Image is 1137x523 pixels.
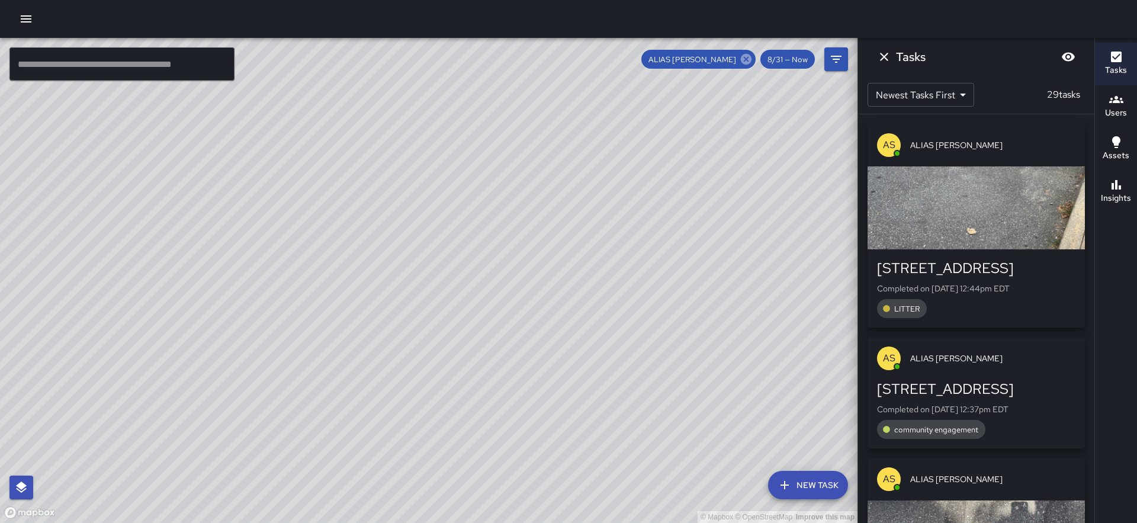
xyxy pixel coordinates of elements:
[768,471,848,499] button: New Task
[1105,107,1127,120] h6: Users
[877,403,1075,415] p: Completed on [DATE] 12:37pm EDT
[641,54,743,65] span: ALIAS [PERSON_NAME]
[883,351,895,365] p: AS
[1103,149,1129,162] h6: Assets
[877,380,1075,399] div: [STREET_ADDRESS]
[910,139,1075,151] span: ALIAS [PERSON_NAME]
[910,352,1075,364] span: ALIAS [PERSON_NAME]
[887,425,985,435] span: community engagement
[1105,64,1127,77] h6: Tasks
[877,259,1075,278] div: [STREET_ADDRESS]
[896,47,926,66] h6: Tasks
[868,337,1085,448] button: ASALIAS [PERSON_NAME][STREET_ADDRESS]Completed on [DATE] 12:37pm EDTcommunity engagement
[760,54,815,65] span: 8/31 — Now
[1042,88,1085,102] p: 29 tasks
[868,124,1085,328] button: ASALIAS [PERSON_NAME][STREET_ADDRESS]Completed on [DATE] 12:44pm EDTLITTER
[877,283,1075,294] p: Completed on [DATE] 12:44pm EDT
[887,304,927,314] span: LITTER
[872,45,896,69] button: Dismiss
[641,50,756,69] div: ALIAS [PERSON_NAME]
[824,47,848,71] button: Filters
[883,472,895,486] p: AS
[1056,45,1080,69] button: Blur
[1095,85,1137,128] button: Users
[883,138,895,152] p: AS
[1101,192,1131,205] h6: Insights
[910,473,1075,485] span: ALIAS [PERSON_NAME]
[1095,43,1137,85] button: Tasks
[868,83,974,107] div: Newest Tasks First
[1095,128,1137,171] button: Assets
[1095,171,1137,213] button: Insights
